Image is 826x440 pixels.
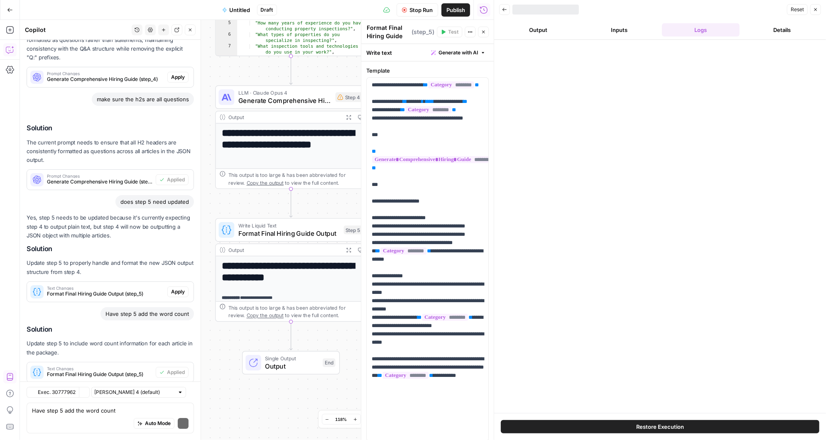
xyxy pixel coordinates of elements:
span: ( step_5 ) [412,28,434,36]
span: Copy the output [247,313,284,318]
span: Text Changes [47,367,152,371]
span: Output [265,361,319,371]
div: Output [228,113,340,121]
button: Applied [156,174,189,185]
div: make sure the h2s are all questions [92,93,194,106]
div: Single OutputOutputEnd [215,351,367,374]
span: LLM · Claude Opus 4 [238,89,332,97]
div: 5 [216,20,238,32]
span: Prompt Changes [47,71,164,76]
div: 7 [216,44,238,55]
span: Format Final Hiring Guide Output [238,228,340,238]
span: Format Final Hiring Guide Output (step_5) [47,290,164,298]
span: Copy the output [247,180,284,186]
div: does step 5 need updated [115,195,194,208]
span: Prompt Changes [47,174,152,178]
div: Output [228,246,340,254]
div: Copilot [25,26,129,34]
span: Untitled [230,6,250,14]
button: Reset [787,4,808,15]
span: Generate Comprehensive Hiring Guide [238,96,332,106]
div: 6 [216,32,238,43]
div: Step 4 [336,92,363,102]
input: Claude Sonnet 4 (default) [94,388,174,396]
h2: Solution [27,325,194,333]
span: Restore Execution [636,423,684,431]
g: Edge from step_5 to end [289,321,292,350]
div: Step 5 [344,225,363,234]
button: Details [743,23,821,37]
textarea: Format Final Hiring Guide Output [367,24,409,49]
p: Update step 5 to include word count information for each article in the package. [27,339,194,357]
span: Reset [791,6,804,13]
div: 8 [216,55,238,67]
span: Stop Run [409,6,433,14]
span: Test [448,28,458,36]
h2: Solution [27,124,194,132]
button: Applied [156,367,189,378]
g: Edge from step_4 to step_5 [289,188,292,217]
span: Applied [167,176,185,183]
button: Auto Mode [134,418,174,429]
label: Template [366,66,489,75]
span: Apply [171,73,185,81]
p: The current prompt needs to ensure that all H2 headers are consistently formatted as questions ac... [27,138,194,164]
span: 118% [336,416,347,423]
span: Apply [171,288,185,296]
span: Text Changes [47,286,164,290]
button: Apply [167,72,189,83]
button: Restore Execution [501,420,819,433]
button: Output [499,23,577,37]
span: Generate Comprehensive Hiring Guide (step_4) [47,76,164,83]
span: Draft [261,6,273,14]
button: Inputs [581,23,659,37]
button: Generate with AI [428,47,489,58]
button: Publish [441,3,470,17]
g: Edge from step_3 to step_4 [289,56,292,84]
button: Apply [167,286,189,297]
span: Generate with AI [439,49,478,56]
button: Stop Run [397,3,438,17]
div: End [323,358,336,367]
p: Yes, step 5 needs to be updated because it's currently expecting step 4 to output plain text, but... [27,213,194,240]
span: Applied [167,369,185,376]
span: Auto Mode [145,420,171,427]
span: Generate Comprehensive Hiring Guide (step_4) [47,178,152,186]
div: Write text [361,44,494,61]
div: This output is too large & has been abbreviated for review. to view the full content. [228,304,362,320]
span: Format Final Hiring Guide Output (step_5) [47,371,152,378]
div: Have step 5 add the word count [100,307,194,320]
p: Update step 5 to properly handle and format the new JSON output structure from step 4. [27,259,194,276]
span: Exec. 30777962 [38,389,76,396]
span: Publish [446,6,465,14]
h2: Solution [27,245,194,253]
span: Write Liquid Text [238,222,340,230]
p: The current prompt needs to ensure that all H2 headers are formatted as questions rather than sta... [27,27,194,62]
button: Test [437,27,462,37]
div: This output is too large & has been abbreviated for review. to view the full content. [228,171,362,187]
button: Untitled [217,3,255,17]
button: Logs [662,23,740,37]
button: Exec. 30777962 [27,387,79,398]
span: Single Output [265,354,319,362]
